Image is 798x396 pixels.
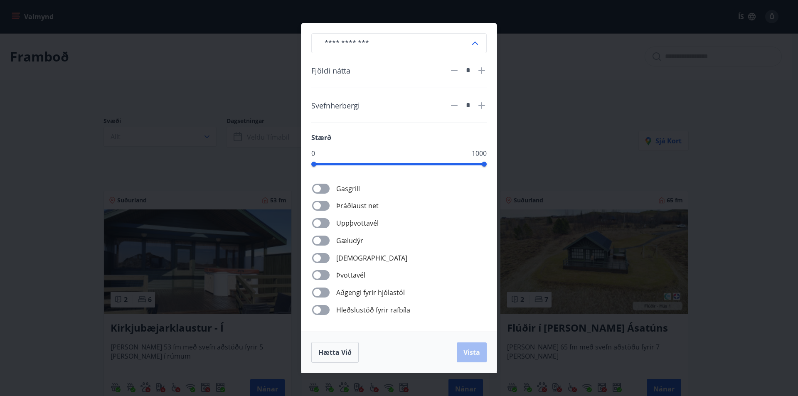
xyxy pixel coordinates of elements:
[336,305,410,315] span: Hleðslustöð fyrir rafbíla
[336,218,379,228] span: Uppþvottavél
[311,65,350,76] span: Fjöldi nátta
[311,149,315,158] span: 0
[311,133,331,142] span: Stærð
[311,342,359,363] button: Hætta við
[336,288,405,298] span: Aðgengi fyrir hjólastól
[336,236,363,246] span: Gæludýr
[336,253,407,263] span: [DEMOGRAPHIC_DATA]
[336,184,360,194] span: Gasgrill
[311,100,360,111] span: Svefnherbergi
[472,149,487,158] span: 1000
[336,270,365,280] span: Þvottavél
[336,201,379,211] span: Þráðlaust net
[318,348,352,357] span: Hætta við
